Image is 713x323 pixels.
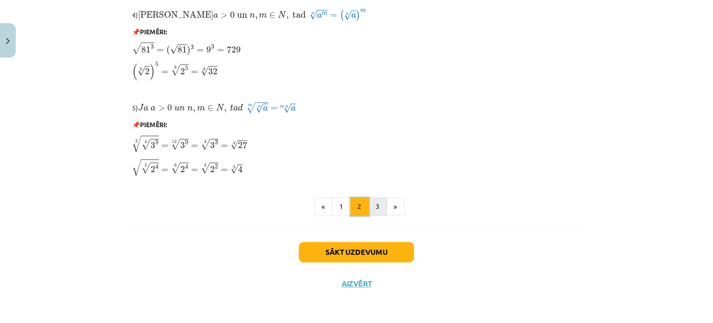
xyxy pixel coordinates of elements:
span: d [238,104,243,111]
span: 2 [210,167,215,173]
span: m [280,106,284,109]
span: u [174,107,179,111]
span: √ [132,160,141,176]
span: , [193,108,195,113]
span: ( [132,64,138,80]
span: = [221,145,228,149]
span: n [179,107,185,111]
span: √ [171,163,180,174]
span: 2 [145,68,150,75]
span: a [151,107,156,111]
span: 0 [230,12,235,18]
span: 4 [155,164,158,169]
span: √ [310,10,317,20]
span: ( [340,10,344,21]
span: 2 [151,167,155,173]
span: n [187,107,193,111]
span: 2 [180,68,185,75]
span: = [330,14,337,18]
span: m [259,13,267,18]
span: √ [141,139,151,150]
span: 2 [180,167,185,173]
span: = [157,49,164,52]
span: = [191,169,198,173]
span: 0 [167,105,172,111]
button: 3 [369,198,387,216]
button: Aizvērt [339,279,374,289]
button: « [315,198,333,216]
span: √ [201,66,208,76]
span: 3 [210,142,215,149]
span: ( [166,45,170,55]
span: √ [138,66,145,76]
span: a [264,107,268,111]
span: 9 [185,141,188,145]
span: 3 [151,45,154,49]
span: √ [132,136,141,153]
span: ∈ [207,106,213,111]
span: a [291,107,296,111]
span: a [144,107,149,111]
p: 5) [132,102,581,115]
span: √ [132,43,141,54]
span: > [158,106,165,111]
span: = [217,49,224,52]
span: = [191,71,198,74]
span: √ [170,45,178,54]
span: a [351,13,356,18]
span: a [234,107,238,111]
span: 3 [180,142,185,149]
span: = [191,145,198,149]
span: = [161,145,168,149]
span: = [197,49,204,52]
button: 2 [350,198,369,216]
span: un [237,13,247,18]
span: m [360,9,366,13]
span: √ [201,139,210,150]
p: 📌 [132,27,581,37]
span: 4 [238,166,243,173]
span: = [221,169,228,173]
span: tad [292,11,306,18]
button: » [387,198,405,216]
button: Sākt uzdevumu [299,242,414,263]
span: m [197,107,205,111]
span: √ [171,139,180,150]
span: , [286,15,289,19]
span: 5 [185,66,188,71]
span: √ [141,163,151,174]
span: m [322,12,327,15]
span: 9 [155,141,158,145]
span: n [250,13,255,18]
span: √ [247,103,256,114]
span: √ [344,11,351,20]
button: 1 [332,198,351,216]
span: 81 [178,46,187,53]
span: √ [231,165,238,174]
span: a [213,13,218,18]
span: 27 [238,142,247,149]
span: 81 [141,46,151,53]
span: a [317,13,322,18]
span: √ [256,104,264,114]
span: ∈ [270,13,276,18]
span: [PERSON_NAME] [138,11,213,18]
span: 32 [208,68,218,75]
b: PIEMĒRI: [140,121,167,129]
span: 3 [211,45,214,49]
span: ) [150,64,155,80]
span: = [161,71,168,74]
span: √ [171,65,180,76]
span: N [216,104,224,111]
span: , [255,15,257,19]
b: PIEMĒRI: [140,27,167,36]
span: 5 [155,62,158,66]
nav: Page navigation example [132,198,581,216]
span: 9 [206,46,211,53]
span: √ [284,104,291,114]
span: √ [231,141,238,150]
p: 4) [132,8,581,21]
span: = [271,107,277,111]
span: 729 [227,46,241,53]
span: N [278,11,286,18]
